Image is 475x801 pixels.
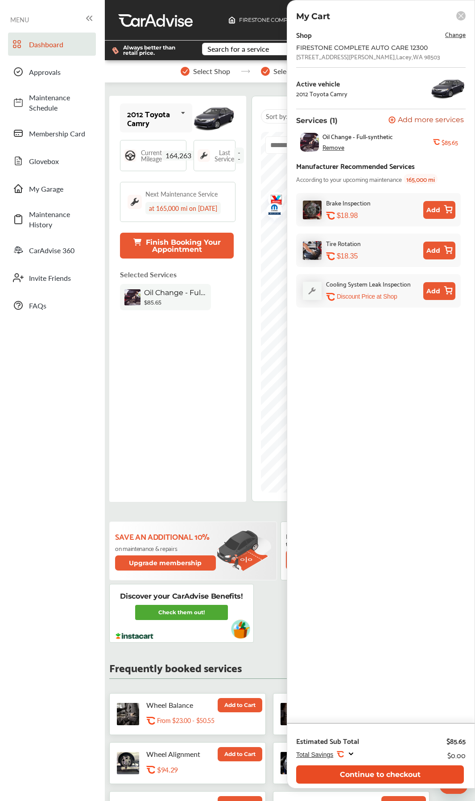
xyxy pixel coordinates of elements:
a: CarAdvise 360 [8,238,96,262]
div: Active vehicle [296,79,347,87]
span: 165,000 mi [404,174,438,184]
div: Next Maintenance Service [145,189,218,198]
p: Save an additional 10% [115,531,217,541]
p: Selected Services [120,269,177,279]
span: Select Shop [193,67,230,75]
span: Maintenance Schedule [29,92,91,113]
a: Invite Friends [8,266,96,289]
img: dollor_label_vector.a70140d1.svg [112,47,119,54]
img: brake-inspection-thumb.jpg [303,201,322,219]
span: Oil Change - Full-synthetic [144,288,207,297]
span: Add more services [398,116,464,125]
span: Membership Card [29,128,91,139]
img: tire-wheel-balance-thumb.jpg [117,703,139,725]
p: My Cart [296,11,330,21]
div: Remove [322,144,344,151]
img: oil-change-thumb.jpg [124,289,140,305]
p: on maintenance & repairs [115,545,217,552]
div: 2012 Toyota Camry [127,109,177,127]
div: Brake Inspection [326,197,371,208]
button: Upgrade membership [115,555,216,571]
div: $18.98 [337,211,420,220]
img: stepper-checkmark.b5569197.svg [181,67,190,76]
span: Maintenance History [29,209,91,230]
span: Select Services [273,67,320,75]
div: Estimated Sub Total [296,736,359,745]
a: My Garage [8,177,96,200]
p: Wheel Balance [146,701,213,709]
img: 7859_st0640_046.jpg [430,75,466,102]
span: Last Service [215,149,234,162]
p: Discount Price at Shop [337,292,397,301]
a: Maintenance History [8,205,96,234]
b: $85.65 [144,299,161,306]
span: Always better than retail price. [123,45,188,56]
div: at 165,000 mi on [DATE] [145,202,221,214]
a: Buy new tires [286,550,375,570]
p: Do you need to change your tires soon? [286,532,373,547]
img: oil-change-thumb.jpg [300,133,319,152]
button: Buy new tires [286,550,373,570]
div: $18.35 [337,252,420,260]
a: Check them out! [135,605,228,620]
b: $85.65 [442,139,458,146]
img: tire-install-swap-tires-thumb.jpg [281,703,303,725]
img: maintenance_logo [128,195,142,209]
span: Invite Friends [29,273,91,283]
a: Dashboard [8,33,96,56]
span: Dashboard [29,39,91,49]
span: CarAdvise 360 [29,245,91,255]
p: Frequently booked services [109,663,242,671]
img: maintenance_logo [198,149,210,162]
span: Sort by : [266,112,312,121]
a: Add more services [388,116,466,125]
div: Search for a service [207,45,269,53]
span: 164,263 [162,151,195,160]
span: My Garage [29,184,91,194]
div: Manufacturer Recommended Services [296,160,415,172]
button: Add [423,242,455,259]
span: MENU [10,16,29,23]
span: Approvals [29,67,91,77]
button: Add to Cart [218,747,262,761]
div: Shop [296,29,312,41]
div: Map marker [260,198,282,224]
img: brake-pads-replacement-thumb.jpg [281,752,303,774]
img: update-membership.81812027.svg [217,530,271,571]
img: header-home-logo.8d720a4f.svg [228,16,235,24]
img: logo-mopar.png [260,198,283,224]
span: According to your upcoming maintenance [296,174,402,184]
a: Maintenance Schedule [8,88,96,117]
img: tire-rotation-thumb.jpg [303,241,322,260]
span: Glovebox [29,156,91,166]
img: instacart-vehicle.0979a191.svg [231,620,250,639]
img: steering_logo [124,149,136,162]
button: Add [423,282,455,300]
p: From $23.00 - $50.55 [157,716,215,725]
img: mobile_7859_st0640_046.jpg [192,102,235,134]
a: FAQs [8,294,96,317]
div: FIRESTONE COMPLETE AUTO CARE 12300 [296,44,439,51]
span: Current Mileage [141,149,162,162]
span: Change [445,29,466,39]
div: Cooling System Leak Inspection [326,279,411,289]
span: Total Savings [296,751,333,758]
p: Wheel Alignment [146,750,213,758]
div: $0.00 [447,749,466,761]
img: stepper-arrow.e24c07c6.svg [241,70,250,73]
div: $94.29 [157,765,240,774]
div: $85.65 [446,736,466,745]
span: -- [234,148,244,164]
div: Tire Rotation [326,238,361,248]
img: wheel-alignment-thumb.jpg [117,752,139,774]
button: Finish Booking Your Appointment [120,233,234,259]
div: 2012 Toyota Camry [296,90,347,97]
button: Continue to checkout [296,765,464,784]
a: Membership Card [8,122,96,145]
span: FAQs [29,300,91,311]
img: default_wrench_icon.d1a43860.svg [303,282,322,300]
p: Services (1) [296,116,338,125]
img: logo-valvoline.png [261,187,285,215]
a: Glovebox [8,149,96,173]
img: stepper-checkmark.b5569197.svg [261,67,270,76]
